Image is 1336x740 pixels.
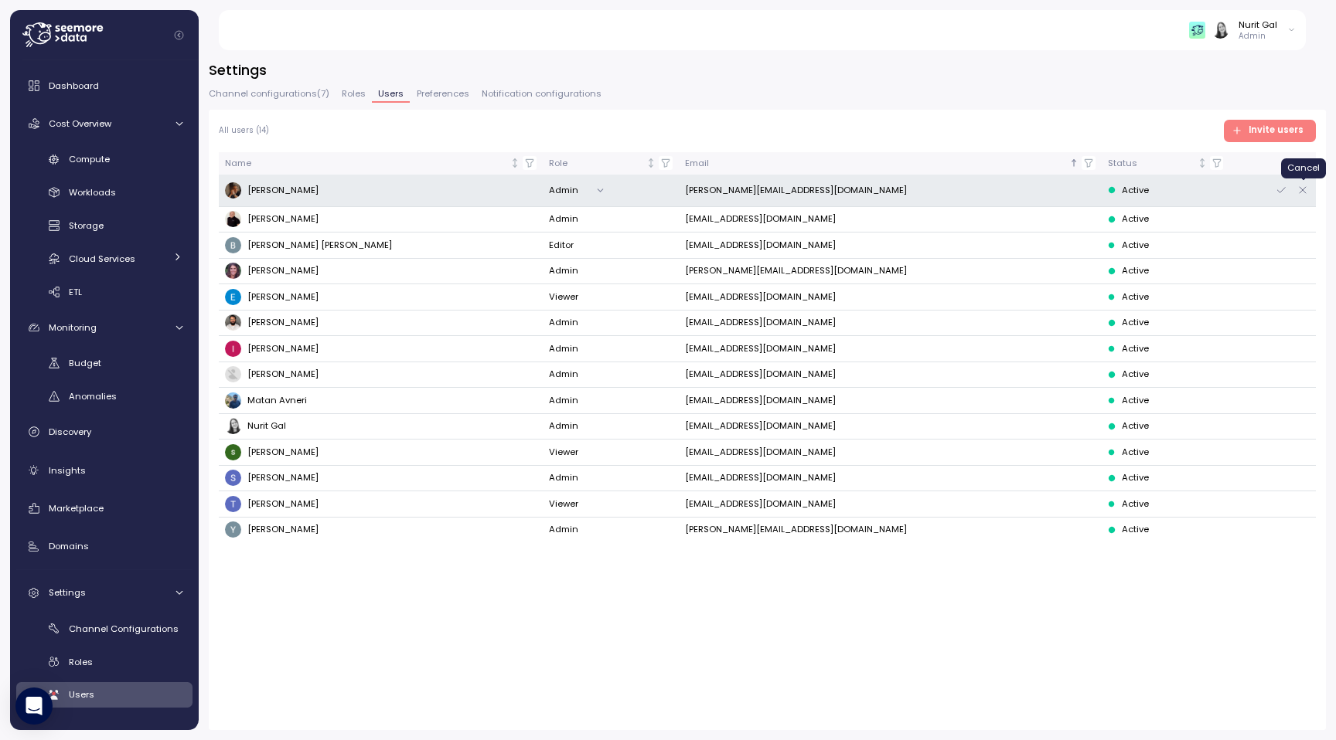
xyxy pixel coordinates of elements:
[679,466,1102,492] td: [EMAIL_ADDRESS][DOMAIN_NAME]
[209,60,1326,80] h3: Settings
[247,471,319,485] span: [PERSON_NAME]
[225,444,241,460] img: ACg8ocLpgFvdexRpa8OPrgtR9CWhnS5M-MRY5__G2ZsaRmAoIBFfQA=s96-c
[679,207,1102,233] td: [EMAIL_ADDRESS][DOMAIN_NAME]
[225,341,241,357] img: ACg8ocKLuhHFaZBJRg6H14Zm3JrTaqN1bnDy5ohLcNYWE-rfMITsOg=s96-c
[247,264,319,278] span: [PERSON_NAME]
[225,314,241,331] img: ACg8ocLskjvUhBDgxtSFCRx4ztb74ewwa1VrVEuDBD_Ho1mrTsQB-QE=s96-c
[482,90,602,98] span: Notification configurations
[543,362,679,389] td: Admin
[543,491,679,518] td: Viewer
[247,523,319,537] span: [PERSON_NAME]
[679,284,1102,311] td: [EMAIL_ADDRESS][DOMAIN_NAME]
[49,321,97,334] span: Monitoring
[247,239,392,253] span: [PERSON_NAME] [PERSON_NAME]
[247,368,319,382] span: [PERSON_NAME]
[16,616,193,641] a: Channel Configurations
[1122,316,1149,330] span: Active
[679,259,1102,285] td: [PERSON_NAME][EMAIL_ADDRESS][DOMAIN_NAME]
[225,470,241,486] img: ACg8ocLCy7HMj59gwelRyEldAl2GQfy23E10ipDNf0SDYCnD3y85RA=s96-c
[543,466,679,492] td: Admin
[646,158,656,168] div: Not sorted
[16,531,193,562] a: Domains
[543,518,679,543] td: Admin
[1122,239,1149,253] span: Active
[16,455,193,486] a: Insights
[1102,152,1230,175] th: StatusNot sorted
[16,312,193,343] a: Monitoring
[679,388,1102,414] td: [EMAIL_ADDRESS][DOMAIN_NAME]
[247,342,319,356] span: [PERSON_NAME]
[49,586,86,599] span: Settings
[549,157,643,171] div: Role
[679,336,1102,362] td: [EMAIL_ADDRESS][DOMAIN_NAME]
[15,687,53,725] div: Open Intercom Messenger
[543,207,679,233] td: Admin
[247,497,319,511] span: [PERSON_NAME]
[543,233,679,259] td: Editor
[16,682,193,708] a: Users
[225,263,241,279] img: ACg8ocLDuIZlR5f2kIgtapDwVC7yp445s3OgbrQTIAV7qYj8P05r5pI=s96-c
[1239,19,1277,31] div: Nurit Gal
[169,29,189,41] button: Collapse navigation
[543,414,679,440] td: Admin
[417,90,469,98] span: Preferences
[543,388,679,414] td: Admin
[69,623,179,635] span: Channel Configurations
[543,284,679,311] td: Viewer
[679,414,1102,440] td: [EMAIL_ADDRESS][DOMAIN_NAME]
[679,518,1102,543] td: [PERSON_NAME][EMAIL_ADDRESS][DOMAIN_NAME]
[543,440,679,466] td: Viewer
[685,157,1066,171] div: Email
[49,117,111,130] span: Cost Overview
[247,446,319,460] span: [PERSON_NAME]
[225,521,241,538] img: ACg8ocKvqwnLMA34EL5-0z6HW-15kcrLxT5Mmx2M21tMPLYJnykyAQ=s96-c
[225,392,241,409] img: ALV-UjUX_a-nL8s-2B3bRaHqZuB8Qep8KmFt7ZhiYZSjdNpvfWKIUCBUIsGrG4RmpL5JhUc0t5N3oP1beQXG8IhGw0Qt_E38m...
[247,394,307,408] span: Matan Avneri
[1122,184,1149,198] span: Active
[247,290,319,304] span: [PERSON_NAME]
[16,416,193,447] a: Discovery
[543,336,679,362] td: Admin
[1239,31,1277,42] p: Admin
[69,153,110,165] span: Compute
[16,108,193,139] a: Cost Overview
[225,237,241,253] img: ACg8ocJyWE6xOp1B6yfOOo1RrzZBXz9fCX43NtCsscuvf8X-nP99eg=s96-c
[225,289,241,305] img: ACg8ocLeOUqxLG1j9yG-7_YPCufMCiby9mzhP4EPglfTV-ctGv0nqQ=s96-c
[1122,523,1149,537] span: Active
[49,502,104,514] span: Marketplace
[1122,368,1149,382] span: Active
[1068,158,1079,168] div: Sorted ascending
[679,233,1102,259] td: [EMAIL_ADDRESS][DOMAIN_NAME]
[1197,158,1208,168] div: Not sorted
[247,184,319,198] span: [PERSON_NAME]
[510,158,520,168] div: Not sorted
[247,419,286,433] span: Nurit Gal
[16,279,193,304] a: ETL
[679,362,1102,389] td: [EMAIL_ADDRESS][DOMAIN_NAME]
[543,152,679,175] th: RoleNot sorted
[1122,212,1149,226] span: Active
[549,179,612,202] button: Admin
[1108,157,1195,171] div: Status
[225,496,241,512] img: ACg8ocIPEMj17Ty1s-Y191xT0At6vmDgydd0EUuD2MPS7QtM2_nxuA=s96-c
[679,175,1102,207] td: [PERSON_NAME][EMAIL_ADDRESS][DOMAIN_NAME]
[69,357,101,369] span: Budget
[49,426,91,438] span: Discovery
[1212,22,1229,38] img: ACg8ocIVugc3DtI--ID6pffOeA5XcvoqExjdOmyrlhjOptQpqjom7zQ=s96-c
[1122,290,1149,304] span: Active
[219,152,543,175] th: NameNot sorted
[49,80,99,92] span: Dashboard
[49,464,86,477] span: Insights
[49,540,89,552] span: Domains
[69,253,135,265] span: Cloud Services
[225,157,508,171] div: Name
[247,316,319,330] span: [PERSON_NAME]
[16,649,193,674] a: Roles
[1189,22,1205,38] img: 65f98ecb31a39d60f1f315eb.PNG
[219,125,269,136] p: All users ( 14 )
[679,152,1102,175] th: EmailSorted ascending
[543,259,679,285] td: Admin
[16,384,193,409] a: Anomalies
[16,147,193,172] a: Compute
[378,90,404,98] span: Users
